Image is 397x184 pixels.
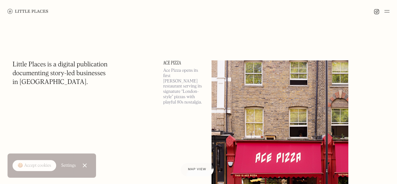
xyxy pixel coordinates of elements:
[61,163,76,168] div: Settings
[180,163,214,176] a: Map view
[163,68,204,105] p: Ace Pizza opens its first [PERSON_NAME] restaurant serving its signature “London-style” pizzas wi...
[163,60,204,65] a: Ace Pizza
[188,168,206,171] span: Map view
[13,160,56,171] a: 🍪 Accept cookies
[61,159,76,173] a: Settings
[78,159,91,172] a: Close Cookie Popup
[18,163,51,169] div: 🍪 Accept cookies
[13,60,108,87] h1: Little Places is a digital publication documenting story-led businesses in [GEOGRAPHIC_DATA].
